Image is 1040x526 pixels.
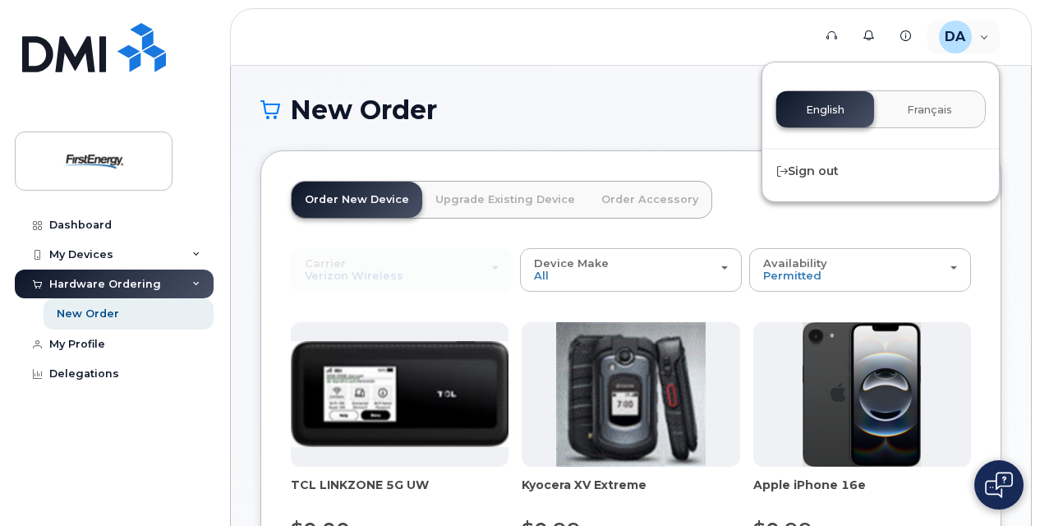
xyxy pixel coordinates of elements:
[803,322,921,467] img: iphone16e.png
[291,341,508,447] img: linkzone5g.png
[534,269,549,282] span: All
[292,182,422,218] a: Order New Device
[291,477,508,510] div: TCL LINKZONE 5G UW
[260,95,1001,124] h1: New Order
[762,156,999,187] div: Sign out
[753,477,971,510] div: Apple iPhone 16e
[520,248,742,291] button: Device Make All
[763,269,821,282] span: Permitted
[763,256,827,270] span: Availability
[588,182,711,218] a: Order Accessory
[522,477,739,510] div: Kyocera XV Extreme
[556,322,705,467] img: xvextreme.gif
[534,256,609,270] span: Device Make
[985,472,1013,498] img: Open chat
[422,182,588,218] a: Upgrade Existing Device
[749,248,971,291] button: Availability Permitted
[907,104,952,117] span: Français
